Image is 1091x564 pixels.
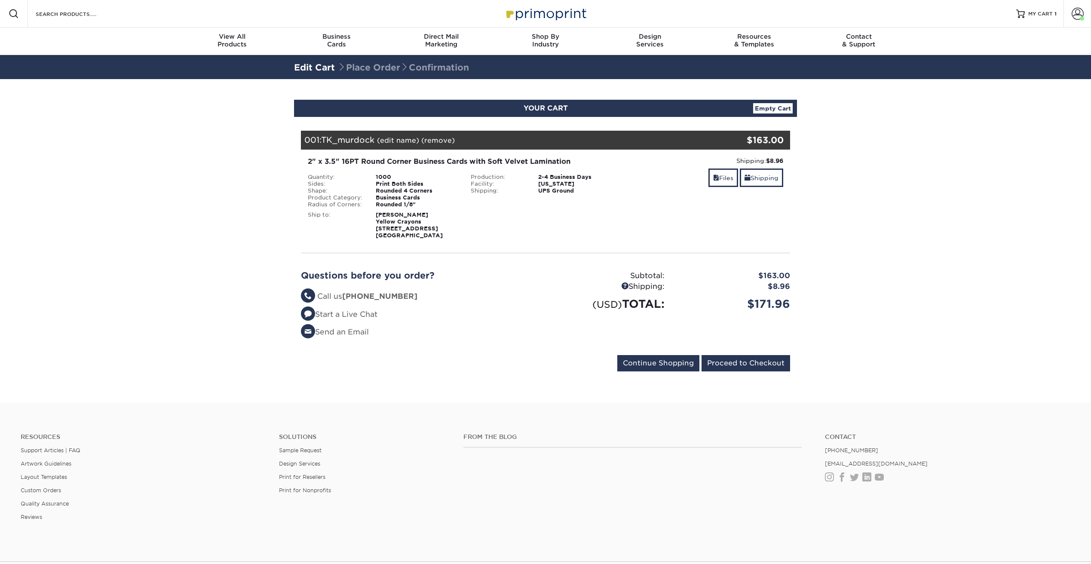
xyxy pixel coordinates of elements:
[592,299,622,310] small: (USD)
[464,187,532,194] div: Shipping:
[301,131,708,150] div: 001:
[301,211,369,239] div: Ship to:
[766,157,783,164] strong: $8.96
[369,181,464,187] div: Print Both Sides
[301,291,539,302] li: Call us
[377,136,419,144] a: (edit name)
[421,136,455,144] a: (remove)
[389,33,493,48] div: Marketing
[532,181,627,187] div: [US_STATE]
[806,33,911,48] div: & Support
[21,460,71,467] a: Artwork Guidelines
[369,187,464,194] div: Rounded 4 Corners
[279,474,325,480] a: Print for Resellers
[740,169,783,187] a: Shipping
[301,187,369,194] div: Shape:
[464,174,532,181] div: Production:
[285,33,389,48] div: Cards
[279,487,331,493] a: Print for Nonprofits
[285,33,389,40] span: Business
[702,28,806,55] a: Resources& Templates
[806,28,911,55] a: Contact& Support
[301,194,369,201] div: Product Category:
[301,328,369,336] a: Send an Email
[279,433,450,441] h4: Solutions
[598,33,702,48] div: Services
[503,4,588,23] img: Primoprint
[279,447,322,454] a: Sample Request
[633,156,783,165] div: Shipping:
[702,355,790,371] input: Proceed to Checkout
[301,201,369,208] div: Radius of Corners:
[180,28,285,55] a: View AllProducts
[301,270,539,281] h2: Questions before you order?
[524,104,568,112] span: YOUR CART
[825,433,1070,441] a: Contact
[532,187,627,194] div: UPS Ground
[21,447,80,454] a: Support Articles | FAQ
[745,175,751,181] span: shipping
[806,33,911,40] span: Contact
[369,201,464,208] div: Rounded 1/8"
[493,33,598,48] div: Industry
[369,194,464,201] div: Business Cards
[545,296,671,312] div: TOTAL:
[532,174,627,181] div: 2-4 Business Days
[702,33,806,48] div: & Templates
[753,103,793,113] a: Empty Cart
[493,28,598,55] a: Shop ByIndustry
[545,270,671,282] div: Subtotal:
[35,9,119,19] input: SEARCH PRODUCTS.....
[294,62,335,73] a: Edit Cart
[301,174,369,181] div: Quantity:
[285,28,389,55] a: BusinessCards
[21,514,42,520] a: Reviews
[617,355,699,371] input: Continue Shopping
[21,474,67,480] a: Layout Templates
[713,175,719,181] span: files
[21,433,266,441] h4: Resources
[1054,11,1057,17] span: 1
[376,211,443,239] strong: [PERSON_NAME] Yellow Crayons [STREET_ADDRESS] [GEOGRAPHIC_DATA]
[1028,10,1053,18] span: MY CART
[825,460,928,467] a: [EMAIL_ADDRESS][DOMAIN_NAME]
[342,292,417,300] strong: [PHONE_NUMBER]
[598,28,702,55] a: DesignServices
[389,28,493,55] a: Direct MailMarketing
[545,281,671,292] div: Shipping:
[279,460,320,467] a: Design Services
[301,310,377,319] a: Start a Live Chat
[301,181,369,187] div: Sides:
[825,447,878,454] a: [PHONE_NUMBER]
[369,174,464,181] div: 1000
[180,33,285,48] div: Products
[464,181,532,187] div: Facility:
[463,433,802,441] h4: From the Blog
[337,62,469,73] span: Place Order Confirmation
[321,135,374,144] span: TK_murdock
[21,500,69,507] a: Quality Assurance
[180,33,285,40] span: View All
[708,134,784,147] div: $163.00
[708,169,738,187] a: Files
[493,33,598,40] span: Shop By
[671,296,797,312] div: $171.96
[671,281,797,292] div: $8.96
[389,33,493,40] span: Direct Mail
[702,33,806,40] span: Resources
[308,156,620,167] div: 2" x 3.5" 16PT Round Corner Business Cards with Soft Velvet Lamination
[21,487,61,493] a: Custom Orders
[671,270,797,282] div: $163.00
[598,33,702,40] span: Design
